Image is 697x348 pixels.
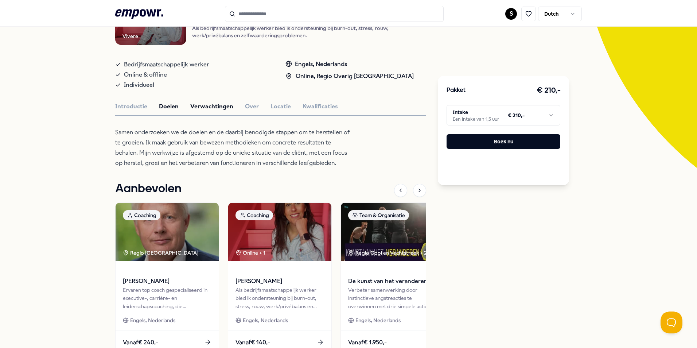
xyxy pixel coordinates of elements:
p: Als bedrijfsmaatschappelijk werker bied ik ondersteuning bij burn-out, stress, rouw, werk/privéba... [192,24,426,39]
img: package image [228,203,331,261]
span: Vanaf € 240,- [123,338,158,347]
h3: € 210,- [537,85,561,96]
div: Engels, Nederlands [285,59,414,69]
img: package image [341,203,444,261]
p: Samen onderzoeken we de doelen en de daarbij benodigde stappen om te herstellen of te groeien. Ik... [115,127,352,168]
span: Online & offline [124,70,167,80]
div: Coaching [123,210,160,220]
div: Als bedrijfsmaatschappelijk werker bied ik ondersteuning bij burn-out, stress, rouw, werk/privéba... [235,286,324,310]
div: Vivere [122,32,138,40]
img: package image [116,203,219,261]
span: Vanaf € 140,- [235,338,270,347]
span: Vanaf € 1.950,- [348,338,387,347]
div: Verbeter samenwerking door instinctieve angstreacties te overwinnen met drie simpele acties. [348,286,437,310]
input: Search for products, categories or subcategories [225,6,444,22]
span: [PERSON_NAME] [235,277,324,286]
iframe: Help Scout Beacon - Open [661,312,682,333]
button: Over [245,102,259,111]
span: Engels, Nederlands [130,316,175,324]
span: Bedrijfsmaatschappelijk werker [124,59,209,70]
button: Kwalificaties [303,102,338,111]
span: Engels, Nederlands [243,316,288,324]
div: Regio [GEOGRAPHIC_DATA] [123,249,200,257]
button: Verwachtingen [190,102,233,111]
span: De kunst van het veranderen [348,277,437,286]
button: S [505,8,517,20]
span: Individueel [124,80,154,90]
span: Engels, Nederlands [355,316,401,324]
button: Introductie [115,102,147,111]
button: Boek nu [447,134,560,149]
div: Coaching [235,210,273,220]
div: Online + 1 [235,249,265,257]
div: Ervaren top coach gespecialiseerd in executive-, carrière- en leiderschapscoaching, die professio... [123,286,211,310]
button: Locatie [270,102,291,111]
div: Team & Organisatie [348,210,409,220]
div: Regio Gooi en Vechtstreek + 2 [348,249,427,257]
h1: Aanbevolen [115,180,182,198]
h3: Pakket [447,86,466,95]
div: Online, Regio Overig [GEOGRAPHIC_DATA] [285,71,414,81]
span: [PERSON_NAME] [123,277,211,286]
button: Doelen [159,102,179,111]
